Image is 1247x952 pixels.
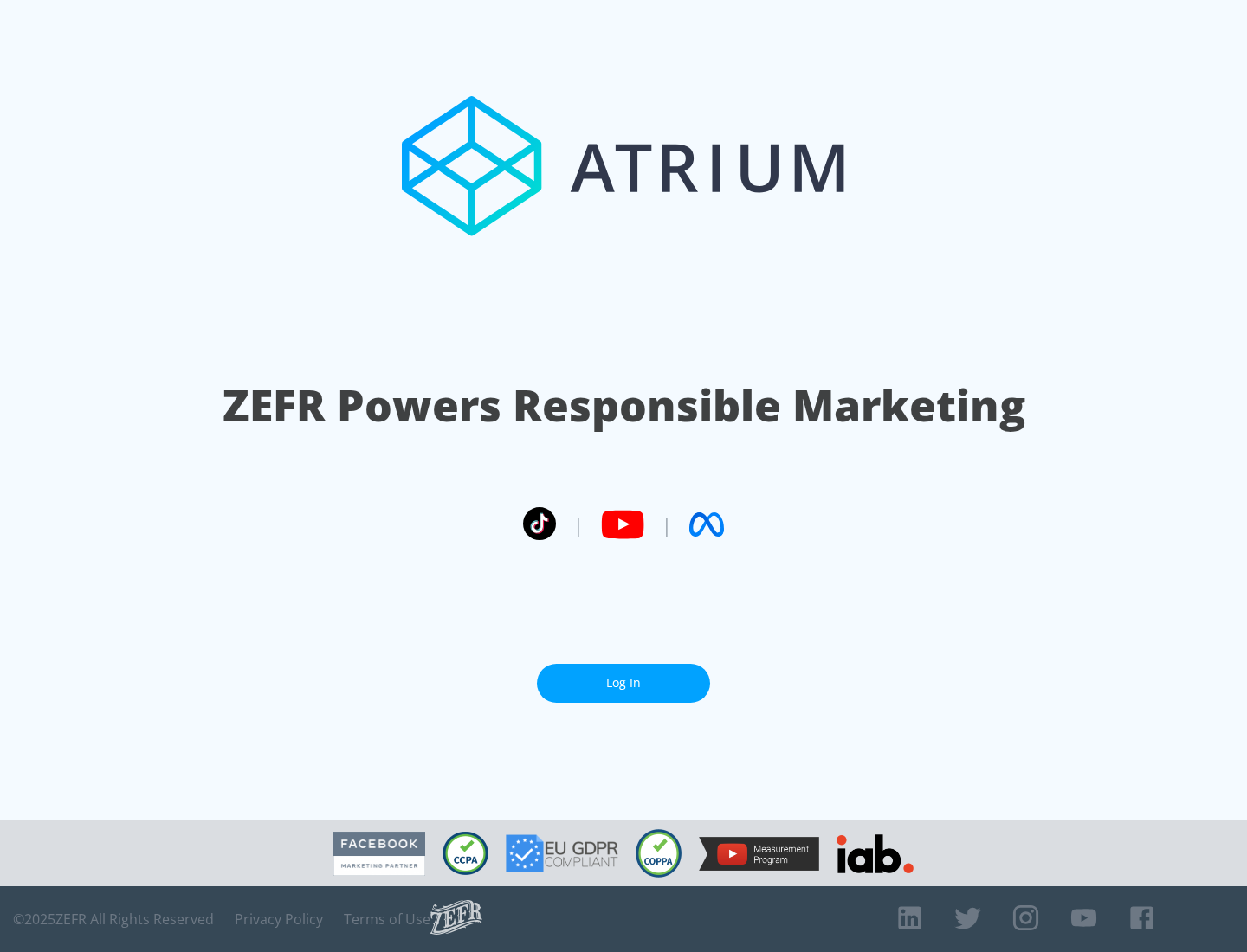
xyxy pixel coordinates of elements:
a: Terms of Use [344,910,430,928]
span: | [662,511,672,537]
span: | [573,511,584,537]
img: GDPR Compliant [506,834,618,872]
img: IAB [837,834,914,873]
img: Facebook Marketing Partner [333,832,425,876]
h1: ZEFR Powers Responsible Marketing [223,376,1025,435]
a: Log In [537,664,710,703]
img: CCPA Compliant [443,832,488,875]
span: © 2025 ZEFR All Rights Reserved [13,910,214,928]
img: COPPA Compliant [636,829,682,878]
img: YouTube Measurement Program [699,837,819,871]
a: Privacy Policy [235,910,323,928]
